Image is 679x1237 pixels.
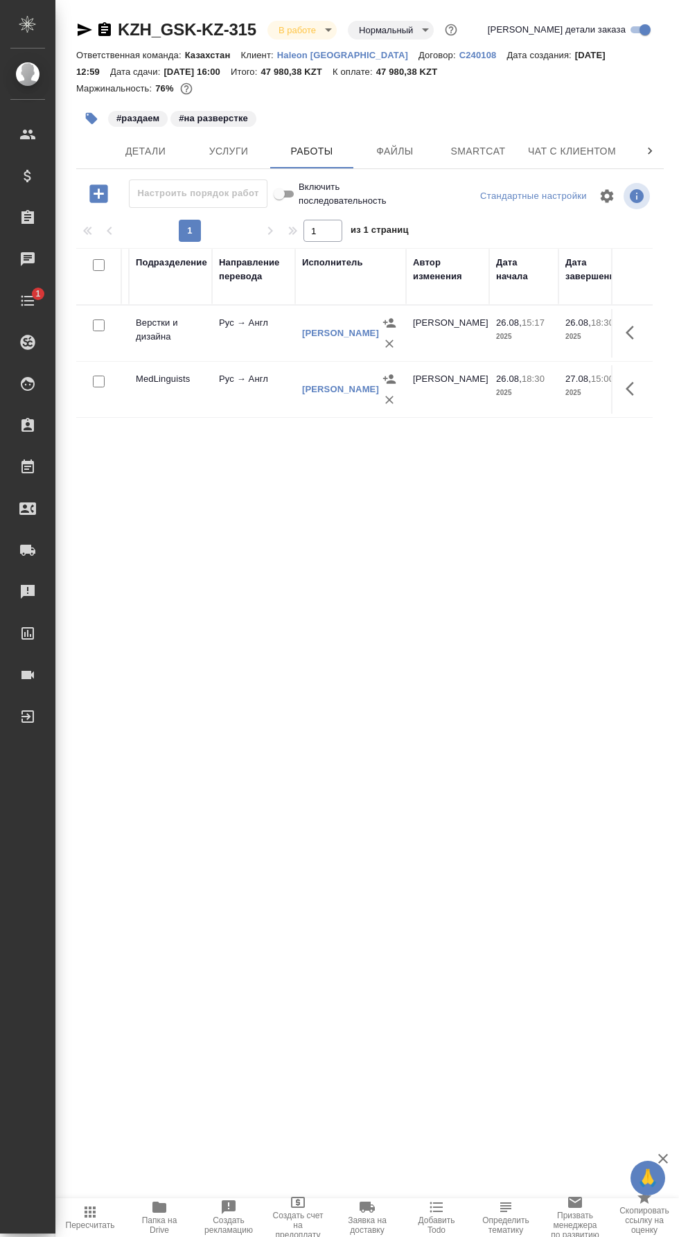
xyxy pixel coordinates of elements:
[263,1198,333,1237] button: Создать счет на предоплату
[610,1198,679,1237] button: Скопировать ссылку на оценку заказа
[261,67,333,77] p: 47 980,38 KZT
[155,83,177,94] p: 76%
[496,317,522,328] p: 26.08,
[219,256,288,283] div: Направление перевода
[3,283,52,318] a: 1
[540,1198,610,1237] button: Призвать менеджера по развитию
[80,179,118,208] button: Добавить работу
[133,1216,186,1235] span: Папка на Drive
[496,374,522,384] p: 26.08,
[76,83,155,94] p: Маржинальность:
[413,256,482,283] div: Автор изменения
[636,1164,660,1193] span: 🙏
[522,317,545,328] p: 15:17
[617,316,651,349] button: Здесь прячутся важные кнопки
[179,112,248,125] p: #на разверстке
[76,21,93,38] button: Скопировать ссылку для ЯМессенджера
[496,386,552,400] p: 2025
[362,143,428,160] span: Файлы
[277,50,418,60] p: Haleon [GEOGRAPHIC_DATA]
[406,365,489,414] td: [PERSON_NAME]
[565,256,621,283] div: Дата завершения
[112,143,179,160] span: Детали
[445,143,511,160] span: Smartcat
[591,317,614,328] p: 18:30
[107,112,169,123] span: раздаем
[459,49,507,60] a: С240108
[164,67,231,77] p: [DATE] 16:00
[617,372,651,405] button: Здесь прячутся важные кнопки
[333,1198,402,1237] button: Заявка на доставку
[274,24,320,36] button: В работе
[379,333,400,354] button: Удалить
[136,256,207,270] div: Подразделение
[565,317,591,328] p: 26.08,
[402,1198,471,1237] button: Добавить Todo
[27,287,48,301] span: 1
[488,23,626,37] span: [PERSON_NAME] детали заказа
[528,143,616,160] span: Чат с клиентом
[379,313,400,333] button: Назначить
[110,67,164,77] p: Дата сдачи:
[169,112,258,123] span: на разверстке
[195,143,262,160] span: Услуги
[302,256,363,270] div: Исполнитель
[185,50,241,60] p: Казахстан
[76,103,107,134] button: Добавить тэг
[212,309,295,358] td: Рус → Англ
[118,20,256,39] a: KZH_GSK-KZ-315
[376,67,448,77] p: 47 980,38 KZT
[240,50,276,60] p: Клиент:
[66,1220,115,1230] span: Пересчитать
[341,1216,394,1235] span: Заявка на доставку
[459,50,507,60] p: С240108
[565,374,591,384] p: 27.08,
[129,365,212,414] td: MedLinguists
[194,1198,263,1237] button: Создать рекламацию
[129,309,212,358] td: Верстки и дизайна
[351,222,409,242] span: из 1 страниц
[116,112,159,125] p: #раздаем
[348,21,434,40] div: В работе
[471,1198,540,1237] button: Определить тематику
[355,24,417,36] button: Нормальный
[212,365,295,414] td: Рус → Англ
[406,309,489,358] td: [PERSON_NAME]
[302,328,379,338] a: [PERSON_NAME]
[177,80,195,98] button: 1535.00 RUB;
[333,67,376,77] p: К оплате:
[565,330,621,344] p: 2025
[418,50,459,60] p: Договор:
[565,386,621,400] p: 2025
[277,49,418,60] a: Haleon [GEOGRAPHIC_DATA]
[379,369,400,389] button: Назначить
[479,1216,532,1235] span: Определить тематику
[202,1216,255,1235] span: Создать рекламацию
[477,186,590,207] div: split button
[496,256,552,283] div: Дата начала
[624,183,653,209] span: Посмотреть информацию
[125,1198,194,1237] button: Папка на Drive
[630,1161,665,1195] button: 🙏
[410,1216,463,1235] span: Добавить Todo
[496,330,552,344] p: 2025
[96,21,113,38] button: Скопировать ссылку
[591,374,614,384] p: 15:00
[267,21,337,40] div: В работе
[76,50,185,60] p: Ответственная команда:
[279,143,345,160] span: Работы
[522,374,545,384] p: 18:30
[55,1198,125,1237] button: Пересчитать
[379,389,400,410] button: Удалить
[590,179,624,213] span: Настроить таблицу
[442,21,460,39] button: Доп статусы указывают на важность/срочность заказа
[302,384,379,394] a: [PERSON_NAME]
[506,50,574,60] p: Дата создания:
[231,67,261,77] p: Итого:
